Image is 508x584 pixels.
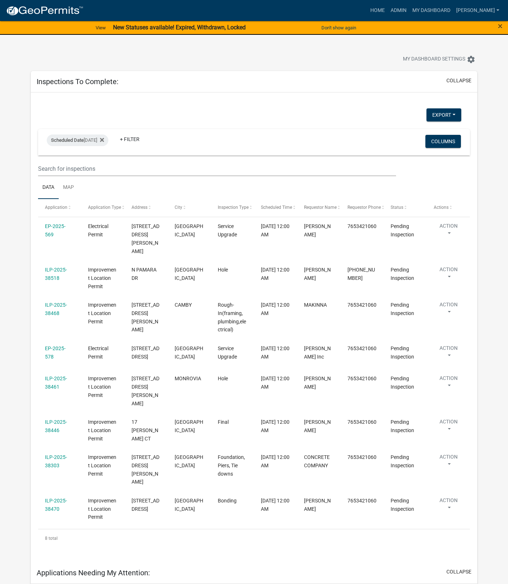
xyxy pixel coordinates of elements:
span: 08/22/2025, 12:00 AM [261,267,290,281]
div: [DATE] [47,134,108,146]
span: Electrical Permit [88,345,108,360]
span: 7653421060 [347,419,376,425]
span: 5955 S HAASETOWN RD [132,345,159,360]
span: CONCRETE COMPANY [304,454,330,468]
span: 13873 N AVERY LN [132,302,159,332]
button: Close [498,22,503,30]
span: Pending Inspection [391,376,414,390]
span: Application [45,205,67,210]
span: Improvement Location Permit [88,454,116,477]
button: Action [434,222,463,240]
button: Action [434,453,463,471]
span: Pending Inspection [391,302,414,316]
span: 08/22/2025, 12:00 AM [261,345,290,360]
button: Action [434,497,463,515]
span: 7653421060 [347,454,376,460]
button: My Dashboard Settingssettings [397,52,481,66]
span: 17 MICHAEL CT [132,419,158,442]
span: × [498,21,503,31]
span: Pending Inspection [391,454,414,468]
a: Home [367,4,388,17]
datatable-header-cell: City [168,199,211,216]
i: settings [467,55,475,64]
span: 08/22/2025, 12:00 AM [261,376,290,390]
span: Rough-In(framing, plumbing,electrical) [218,302,246,332]
a: [PERSON_NAME] [453,4,502,17]
span: LISA TOLER [304,419,331,433]
datatable-header-cell: Requestor Phone [340,199,383,216]
a: Admin [388,4,409,17]
div: 8 total [38,529,470,547]
h5: Inspections To Complete: [37,77,118,86]
a: Data [38,176,59,199]
a: ILP-2025-38446 [45,419,67,433]
a: ILP-2025-38518 [45,267,67,281]
span: Scheduled Time [261,205,292,210]
a: ILP-2025-38470 [45,498,67,512]
button: collapse [446,77,471,84]
a: My Dashboard [409,4,453,17]
button: Export [426,108,461,121]
span: Improvement Location Permit [88,267,116,289]
span: Application Type [88,205,121,210]
span: 08/22/2025, 12:00 AM [261,498,290,512]
a: EP-2025-569 [45,223,66,237]
span: Improvement Location Permit [88,302,116,324]
datatable-header-cell: Actions [427,199,470,216]
span: Status [391,205,403,210]
datatable-header-cell: Scheduled Time [254,199,297,216]
span: Requestor Name [304,205,337,210]
span: Foundation, Piers, Tie downs [218,454,245,477]
span: Andrew Mason [304,498,331,512]
span: N PAMARA DR [132,267,157,281]
button: Action [434,418,463,436]
span: Service Upgrade [218,223,237,237]
span: 8226 N HALL RD [132,376,159,406]
span: 317-557-4504 [347,267,375,281]
a: View [93,22,109,34]
span: MONROVIA [175,376,201,381]
datatable-header-cell: Address [124,199,167,216]
span: Electrical Permit [88,223,108,237]
span: City [175,205,182,210]
span: Hole [218,267,228,273]
span: Improvement Location Permit [88,419,116,442]
span: MAKINNA [304,302,327,308]
span: Pending Inspection [391,345,414,360]
span: 7653421060 [347,345,376,351]
datatable-header-cell: Application [38,199,81,216]
button: Don't show again [318,22,359,34]
button: collapse [446,568,471,576]
a: + Filter [114,133,145,146]
span: Bonding [218,498,237,504]
a: ILP-2025-38461 [45,376,67,390]
datatable-header-cell: Inspection Type [211,199,254,216]
span: Jeffrey Brown [304,267,331,281]
span: 10177 N BETHEL CHURCH RD [132,498,159,512]
button: Columns [425,135,461,148]
span: 7653421060 [347,302,376,308]
input: Search for inspections [38,161,396,176]
span: 08/22/2025, 12:00 AM [261,454,290,468]
span: 7653421060 [347,223,376,229]
span: CAMBY [175,302,192,308]
button: Action [434,374,463,393]
span: 7653421060 [347,376,376,381]
span: My Dashboard Settings [403,55,465,64]
datatable-header-cell: Status [384,199,427,216]
span: MORGANTOWN [175,345,203,360]
span: Requestor Phone [347,205,381,210]
span: Joshua P Fuehrer [304,376,331,390]
div: collapse [31,92,477,562]
span: BROOKLYN [175,419,203,433]
span: Address [132,205,147,210]
a: Map [59,176,78,199]
span: Jessica Scott [304,223,331,237]
button: Action [434,266,463,284]
span: 08/22/2025, 12:00 AM [261,223,290,237]
span: Pending Inspection [391,267,414,281]
span: 7653421060 [347,498,376,504]
span: Improvement Location Permit [88,498,116,520]
datatable-header-cell: Requestor Name [297,199,340,216]
a: EP-2025-578 [45,345,66,360]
